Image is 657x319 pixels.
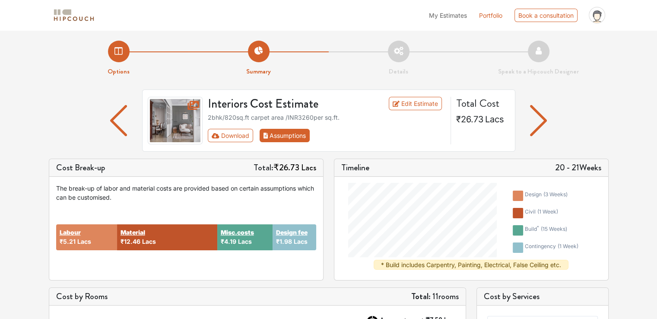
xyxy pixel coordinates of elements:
span: ₹26.73 [456,114,483,124]
span: ₹12.46 [121,238,140,245]
div: build [525,225,567,236]
h5: Total: [254,163,316,173]
img: arrow left [530,105,547,136]
button: Misc.costs [221,228,254,237]
h5: Cost Break-up [56,163,105,173]
h4: Total Cost [456,97,508,110]
strong: Options [108,67,130,76]
div: design [525,191,568,201]
button: Labour [60,228,81,237]
div: Toolbar with button groups [208,129,445,142]
span: Lacs [294,238,308,245]
span: ( 3 weeks ) [543,191,568,198]
span: logo-horizontal.svg [52,6,95,25]
img: logo-horizontal.svg [52,8,95,23]
span: Lacs [238,238,252,245]
span: Lacs [485,114,504,124]
span: ₹4.19 [221,238,236,245]
strong: Summary [246,67,271,76]
span: ( 1 week ) [558,243,578,249]
span: Lacs [301,161,316,174]
button: Design fee [276,228,308,237]
h5: Cost by Services [484,291,601,302]
span: Lacs [77,238,91,245]
span: My Estimates [429,12,467,19]
h5: 20 - 21 Weeks [555,163,601,173]
strong: Details [389,67,408,76]
h5: Timeline [341,163,369,173]
h5: 11 rooms [411,291,459,302]
strong: Total: [411,290,431,303]
button: Assumptions [260,129,310,142]
div: The break-up of labor and material costs are provided based on certain assumptions which can be c... [56,184,316,202]
h5: Cost by Rooms [56,291,108,302]
span: ( 1 week ) [537,208,558,215]
div: civil [525,208,558,218]
span: Lacs [142,238,156,245]
div: * Build includes Carpentry, Painting, Electrical, False Ceiling etc. [374,260,568,270]
h3: Interiors Cost Estimate [203,97,368,112]
img: gallery [148,97,203,144]
button: Download [208,129,253,142]
button: Material [121,228,145,237]
img: arrow left [110,105,127,136]
strong: Speak to a Hipcouch Designer [498,67,579,76]
div: First group [208,129,317,142]
span: ( 15 weeks ) [541,226,567,232]
a: Portfolio [479,11,502,20]
span: ₹26.73 [273,161,299,174]
span: ₹5.21 [60,238,76,245]
div: 2bhk / 820 sq.ft carpet area /INR 3260 per sq.ft. [208,113,445,122]
div: Book a consultation [514,9,578,22]
span: ₹1.98 [276,238,292,245]
div: contingency [525,242,578,253]
a: Edit Estimate [389,97,442,110]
